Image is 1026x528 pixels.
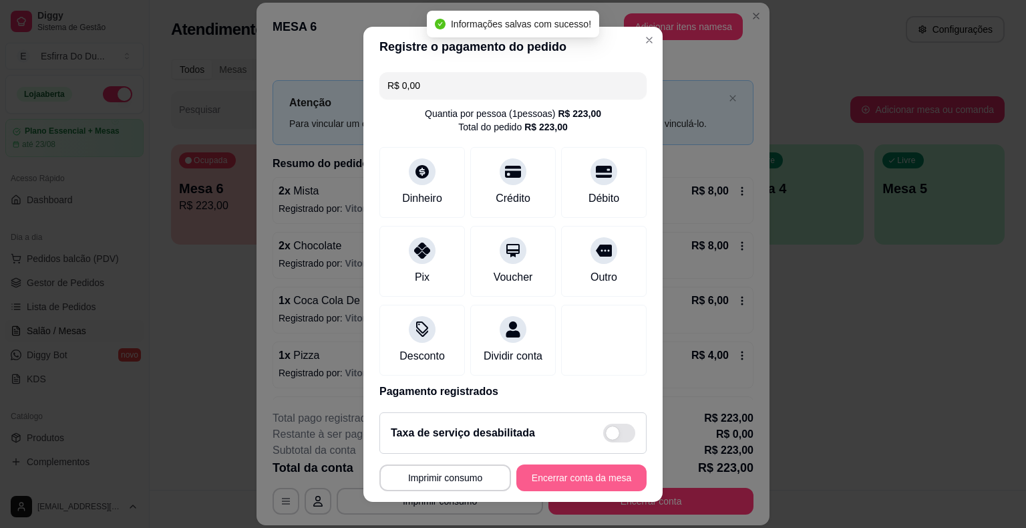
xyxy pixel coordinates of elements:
[558,107,601,120] div: R$ 223,00
[363,27,663,67] header: Registre o pagamento do pedido
[588,190,619,207] div: Débito
[387,72,639,99] input: Ex.: hambúrguer de cordeiro
[379,465,511,491] button: Imprimir consumo
[590,269,617,285] div: Outro
[415,269,430,285] div: Pix
[494,269,533,285] div: Voucher
[399,348,445,364] div: Desconto
[639,29,660,51] button: Close
[524,120,568,134] div: R$ 223,00
[402,190,442,207] div: Dinheiro
[379,384,647,400] p: Pagamento registrados
[451,19,591,29] span: Informações salvas com sucesso!
[484,348,542,364] div: Dividir conta
[391,425,535,441] h2: Taxa de serviço desabilitada
[516,465,647,491] button: Encerrar conta da mesa
[425,107,601,120] div: Quantia por pessoa ( 1 pessoas)
[458,120,568,134] div: Total do pedido
[435,19,446,29] span: check-circle
[496,190,530,207] div: Crédito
